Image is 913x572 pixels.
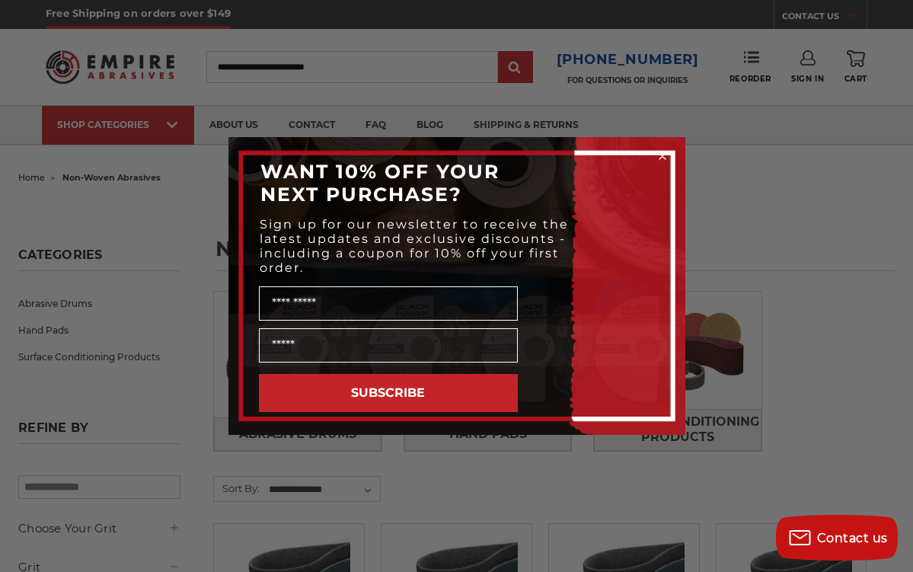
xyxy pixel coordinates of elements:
span: Sign up for our newsletter to receive the latest updates and exclusive discounts - including a co... [260,217,569,275]
input: Email [259,328,518,363]
span: WANT 10% OFF YOUR NEXT PURCHASE? [260,160,500,206]
button: SUBSCRIBE [259,374,518,412]
button: Contact us [776,515,898,561]
button: Close dialog [655,149,670,164]
span: Contact us [817,531,888,545]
